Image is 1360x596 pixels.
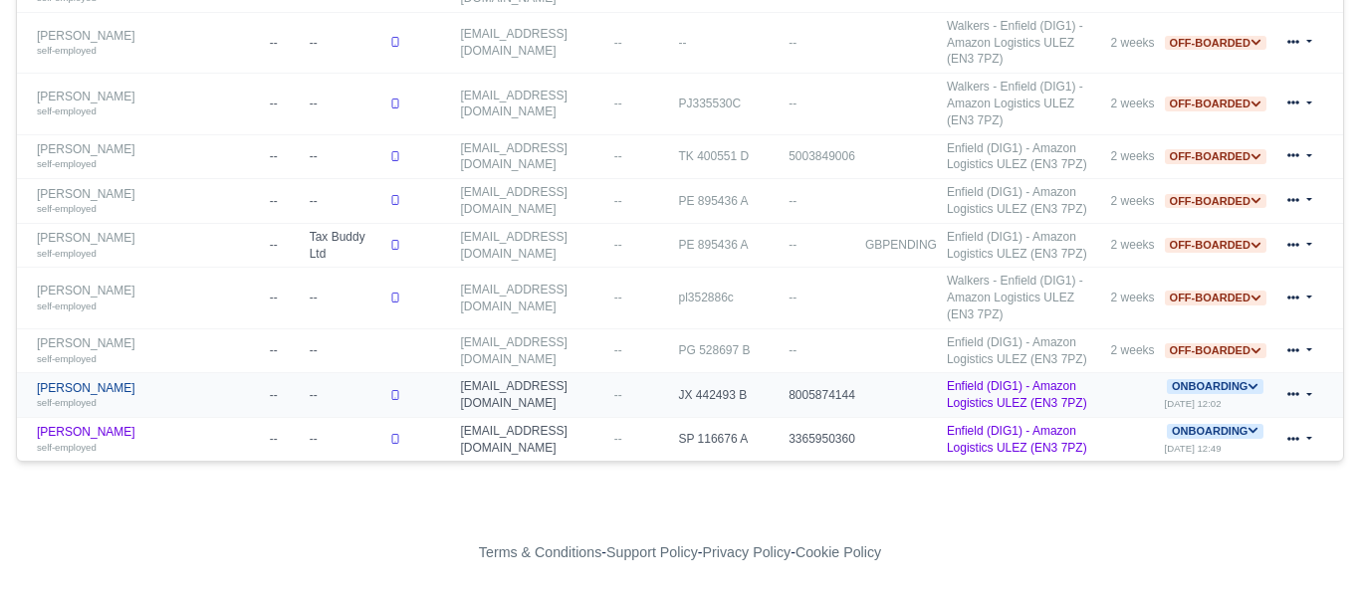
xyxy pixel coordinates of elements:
[305,373,384,418] td: --
[37,187,260,216] a: [PERSON_NAME] self-employed
[795,544,881,560] a: Cookie Policy
[947,335,1087,366] a: Enfield (DIG1) - Amazon Logistics ULEZ (EN3 7PZ)
[784,74,860,134] td: --
[1165,443,1222,454] small: [DATE] 12:49
[1260,500,1360,596] iframe: Chat Widget
[37,284,260,312] a: [PERSON_NAME] self-employed
[37,248,97,259] small: self-employed
[614,194,622,208] span: --
[37,29,260,58] a: [PERSON_NAME] self-employed
[614,343,622,357] span: --
[1167,424,1263,438] a: Onboarding
[456,328,609,373] td: [EMAIL_ADDRESS][DOMAIN_NAME]
[37,231,260,260] a: [PERSON_NAME] self-employed
[614,291,622,304] span: --
[673,179,784,224] td: PE 895436 A
[614,97,622,110] span: --
[305,417,384,461] td: --
[265,179,305,224] td: --
[784,134,860,179] td: 5003849006
[479,544,601,560] a: Terms & Conditions
[37,203,97,214] small: self-employed
[703,544,792,560] a: Privacy Policy
[1165,36,1266,50] a: Off-boarded
[37,142,260,171] a: [PERSON_NAME] self-employed
[673,417,784,461] td: SP 116676 A
[265,373,305,418] td: --
[456,373,609,418] td: [EMAIL_ADDRESS][DOMAIN_NAME]
[673,134,784,179] td: TK 400551 D
[456,268,609,328] td: [EMAIL_ADDRESS][DOMAIN_NAME]
[673,373,784,418] td: JX 442493 B
[947,424,1087,455] a: Enfield (DIG1) - Amazon Logistics ULEZ (EN3 7PZ)
[37,300,97,311] small: self-employed
[1165,291,1266,305] span: Off-boarded
[784,268,860,328] td: --
[947,141,1087,172] a: Enfield (DIG1) - Amazon Logistics ULEZ (EN3 7PZ)
[784,12,860,73] td: --
[673,328,784,373] td: PG 528697 B
[456,12,609,73] td: [EMAIL_ADDRESS][DOMAIN_NAME]
[673,74,784,134] td: PJ335530C
[265,74,305,134] td: --
[265,328,305,373] td: --
[1165,194,1266,209] span: Off-boarded
[947,274,1083,321] a: Walkers - Enfield (DIG1) - Amazon Logistics ULEZ (EN3 7PZ)
[947,80,1083,127] a: Walkers - Enfield (DIG1) - Amazon Logistics ULEZ (EN3 7PZ)
[1106,223,1160,268] td: 2 weeks
[37,397,97,408] small: self-employed
[947,19,1083,67] a: Walkers - Enfield (DIG1) - Amazon Logistics ULEZ (EN3 7PZ)
[305,328,384,373] td: --
[265,417,305,461] td: --
[265,134,305,179] td: --
[947,230,1087,261] a: Enfield (DIG1) - Amazon Logistics ULEZ (EN3 7PZ)
[1106,268,1160,328] td: 2 weeks
[1106,74,1160,134] td: 2 weeks
[1165,238,1266,252] a: Off-boarded
[305,134,384,179] td: --
[305,268,384,328] td: --
[784,373,860,418] td: 8005874144
[673,12,784,73] td: --
[784,179,860,224] td: --
[860,223,942,268] td: GBPENDING
[673,268,784,328] td: pl352886c
[614,432,622,446] span: --
[947,185,1087,216] a: Enfield (DIG1) - Amazon Logistics ULEZ (EN3 7PZ)
[113,541,1247,564] div: - - -
[37,425,260,454] a: [PERSON_NAME] self-employed
[1165,97,1266,110] a: Off-boarded
[456,223,609,268] td: [EMAIL_ADDRESS][DOMAIN_NAME]
[37,336,260,365] a: [PERSON_NAME] self-employed
[37,381,260,410] a: [PERSON_NAME] self-employed
[673,223,784,268] td: PE 895436 A
[1106,12,1160,73] td: 2 weeks
[37,90,260,118] a: [PERSON_NAME] self-employed
[614,388,622,402] span: --
[305,179,384,224] td: --
[784,417,860,461] td: 3365950360
[305,12,384,73] td: --
[37,158,97,169] small: self-employed
[614,149,622,163] span: --
[614,36,622,50] span: --
[947,379,1087,410] a: Enfield (DIG1) - Amazon Logistics ULEZ (EN3 7PZ)
[456,417,609,461] td: [EMAIL_ADDRESS][DOMAIN_NAME]
[1167,379,1263,393] a: Onboarding
[1165,194,1266,208] a: Off-boarded
[37,105,97,116] small: self-employed
[37,353,97,364] small: self-employed
[784,328,860,373] td: --
[37,45,97,56] small: self-employed
[614,238,622,252] span: --
[265,268,305,328] td: --
[305,223,384,268] td: Tax Buddy Ltd
[456,74,609,134] td: [EMAIL_ADDRESS][DOMAIN_NAME]
[784,223,860,268] td: --
[1167,379,1263,394] span: Onboarding
[456,134,609,179] td: [EMAIL_ADDRESS][DOMAIN_NAME]
[1165,97,1266,111] span: Off-boarded
[1165,149,1266,164] span: Off-boarded
[37,442,97,453] small: self-employed
[1106,328,1160,373] td: 2 weeks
